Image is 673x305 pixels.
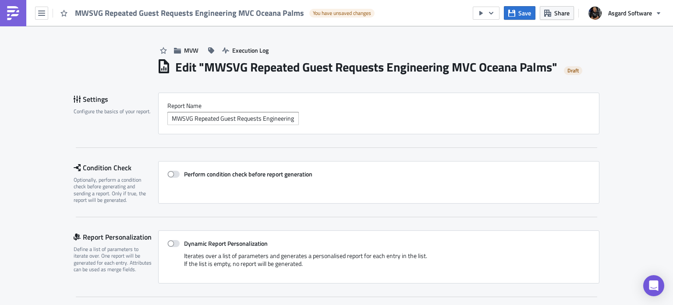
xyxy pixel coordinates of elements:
div: Report Personalization [74,230,158,244]
span: Save [518,8,531,18]
div: Optionally, perform a condition check before generating and sending a report. Only if true, the r... [74,176,152,204]
span: Execution Log [232,46,269,55]
button: Asgard Software [583,4,666,23]
button: Save [504,6,535,20]
td: Powered by Asgard Analytics [81,4,342,17]
button: Execution Log [218,43,273,57]
p: Let us know if you have any questions or concerns regarding the data or the distribution list. [174,77,341,91]
p: Please find the Repeated Guest Requests PDF for your site attached to this email. The dashboard c... [174,50,341,71]
span: MVW [184,46,198,55]
img: PushMetrics [6,6,20,20]
span: MWSVG Repeated Guest Requests Engineering MVC Oceana Palms [75,8,305,18]
p: Good Morning, [174,37,341,44]
button: Share [540,6,574,20]
div: Configure the basics of your report. [74,108,152,115]
img: Avatar [588,6,602,21]
div: Condition Check [74,161,158,174]
span: Asgard Software [608,8,652,18]
span: Share [554,8,570,18]
div: Define a list of parameters to iterate over. One report will be generated for each entry. Attribu... [74,246,152,273]
div: Iterates over a list of parameters and generates a personalised report for each entry in the list... [167,252,590,274]
label: Report Nam﻿e [167,102,590,110]
div: Settings [74,93,158,106]
div: Open Intercom Messenger [643,275,664,296]
button: MVW [170,43,203,57]
img: Asgard Analytics [81,31,156,56]
span: Draft [567,67,579,74]
strong: Dynamic Report Personalization [184,239,268,248]
strong: Perform condition check before report generation [184,169,312,179]
h1: Edit " MWSVG Repeated Guest Requests Engineering MVC Oceana Palms " [175,59,557,75]
body: Rich Text Area. Press ALT-0 for help. [4,4,418,155]
span: You have unsaved changes [313,10,371,17]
